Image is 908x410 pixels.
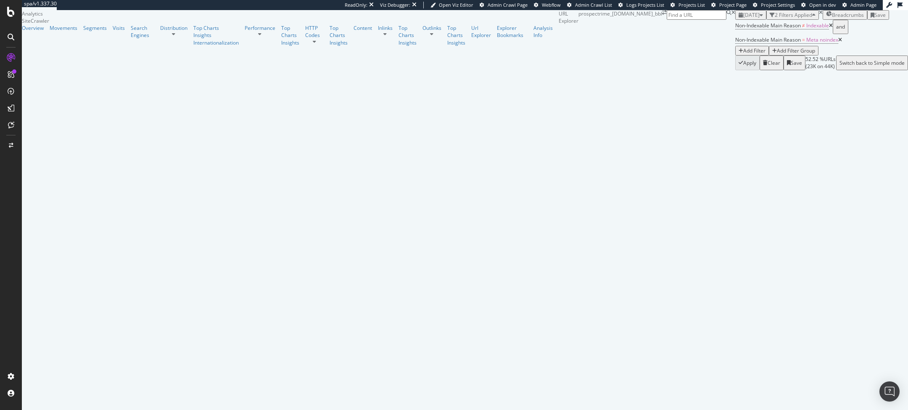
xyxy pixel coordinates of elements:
[667,10,726,20] input: Find a URL
[497,24,528,39] a: Explorer Bookmarks
[113,24,125,32] a: Visits
[330,24,348,39] a: Top Charts
[802,36,805,43] span: =
[281,24,299,39] a: Top Charts
[833,20,848,34] button: and
[354,24,372,32] a: Content
[819,10,823,15] div: times
[735,56,760,70] button: Apply
[743,11,760,19] span: 2025 Sep. 8th
[743,47,765,54] div: Add Filter
[575,2,612,8] span: Admin Crawl List
[678,2,705,8] span: Projects List
[559,10,578,24] div: URL Explorer
[22,10,559,17] div: Analytics
[567,2,612,8] a: Admin Crawl List
[867,10,889,20] button: Save
[850,2,876,8] span: Admin Page
[743,59,756,66] div: Apply
[626,2,664,8] span: Logs Projects List
[488,2,528,8] span: Admin Crawl Page
[735,46,769,56] button: Add Filter
[766,10,819,20] button: 2 Filters Applied
[836,56,908,70] button: Switch back to Simple mode
[534,2,561,8] a: Webflow
[719,2,747,8] span: Project Page
[670,2,705,8] a: Projects List
[784,56,805,70] button: Save
[245,24,275,32] a: Performance
[399,39,417,46] a: Insights
[542,2,561,8] span: Webflow
[791,59,802,66] div: Save
[22,24,44,32] a: Overview
[802,22,805,29] span: ≠
[662,10,667,15] div: arrow-right-arrow-left
[836,21,845,33] div: and
[193,24,239,32] a: Top Charts
[305,24,324,39] a: HTTP Codes
[447,39,465,46] a: Insights
[775,11,812,19] div: 2 Filters Applied
[832,11,864,19] span: Breadcrumbs
[578,10,662,70] div: prospectrime_[DOMAIN_NAME]_bbl
[801,2,836,8] a: Open in dev
[50,24,77,32] a: Movements
[471,24,491,39] a: Url Explorer
[842,2,876,8] a: Admin Page
[422,24,441,32] a: Outlinks
[769,46,818,56] button: Add Filter Group
[439,2,473,8] span: Open Viz Editor
[380,2,410,8] div: Viz Debugger:
[345,2,367,8] div: ReadOnly:
[83,24,107,32] a: Segments
[809,2,836,8] span: Open in dev
[430,2,473,8] a: Open Viz Editor
[447,24,465,39] div: Top Charts
[281,39,299,46] a: Insights
[777,47,815,54] div: Add Filter Group
[768,59,780,66] div: Clear
[193,32,239,39] a: Insights
[399,24,417,39] a: Top Charts
[330,39,348,46] div: Insights
[735,36,801,43] span: Non-Indexable Main Reason
[22,17,559,24] div: SiteCrawler
[823,10,867,20] button: Breadcrumbs
[711,2,747,8] a: Project Page
[805,56,836,70] div: 52.52 % URLs ( 23K on 44K )
[480,2,528,8] a: Admin Crawl Page
[160,24,187,32] a: Distribution
[193,39,239,46] a: Internationalization
[760,56,784,70] button: Clear
[761,2,795,8] span: Project Settings
[533,24,553,39] a: Analysis Info
[735,22,801,29] span: Non-Indexable Main Reason
[806,36,838,43] span: Meta noindex
[618,2,664,8] a: Logs Projects List
[131,24,154,39] a: Search Engines
[378,24,393,32] a: Inlinks
[879,381,900,402] div: Open Intercom Messenger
